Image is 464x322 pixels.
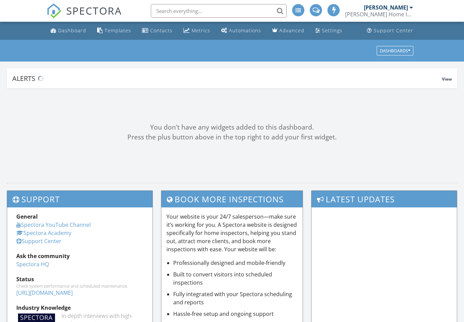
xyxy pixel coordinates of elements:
[380,48,410,53] div: Dashboards
[16,283,143,289] div: Check system performance and scheduled maintenance.
[47,9,122,23] a: SPECTORA
[279,27,304,34] div: Advanced
[161,191,303,207] h3: Book More Inspections
[7,132,457,142] div: Press the plus button above in the top right to add your first widget.
[105,27,131,34] div: Templates
[181,24,213,37] a: Metrics
[269,24,307,37] a: Advanced
[16,252,143,260] div: Ask the community
[139,24,175,37] a: Contacts
[47,3,61,18] img: The Best Home Inspection Software - Spectora
[66,3,122,18] span: SPECTORA
[229,27,261,34] div: Automations
[151,4,287,18] input: Search everything...
[150,27,173,34] div: Contacts
[7,122,457,132] div: You don't have any widgets added to this dashboard.
[16,260,49,268] a: Spectora HQ
[364,4,408,11] div: [PERSON_NAME]
[173,259,298,267] li: Professionally designed and mobile-friendly
[16,213,38,220] strong: General
[166,213,298,253] p: Your website is your 24/7 salesperson—make sure it’s working for you. A Spectora website is desig...
[58,27,86,34] div: Dashboard
[345,11,413,18] div: Bradley Home Inspections
[374,27,413,34] div: Support Center
[322,27,342,34] div: Settings
[173,270,298,287] li: Built to convert visitors into scheduled inspections
[192,27,210,34] div: Metrics
[16,237,61,245] a: Support Center
[16,229,71,237] a: Spectora Academy
[48,24,89,37] a: Dashboard
[364,24,416,37] a: Support Center
[16,221,91,228] a: Spectora YouTube Channel
[16,289,73,296] a: [URL][DOMAIN_NAME]
[16,304,143,312] div: Industry Knowledge
[377,46,413,55] button: Dashboards
[313,24,345,37] a: Settings
[442,76,452,82] span: View
[173,290,298,306] li: Fully integrated with your Spectora scheduling and reports
[218,24,264,37] a: Automations (Basic)
[7,191,153,207] h3: Support
[12,74,442,83] div: Alerts
[173,310,298,318] li: Hassle-free setup and ongoing support
[311,191,457,207] h3: Latest Updates
[16,275,143,283] div: Status
[94,24,134,37] a: Templates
